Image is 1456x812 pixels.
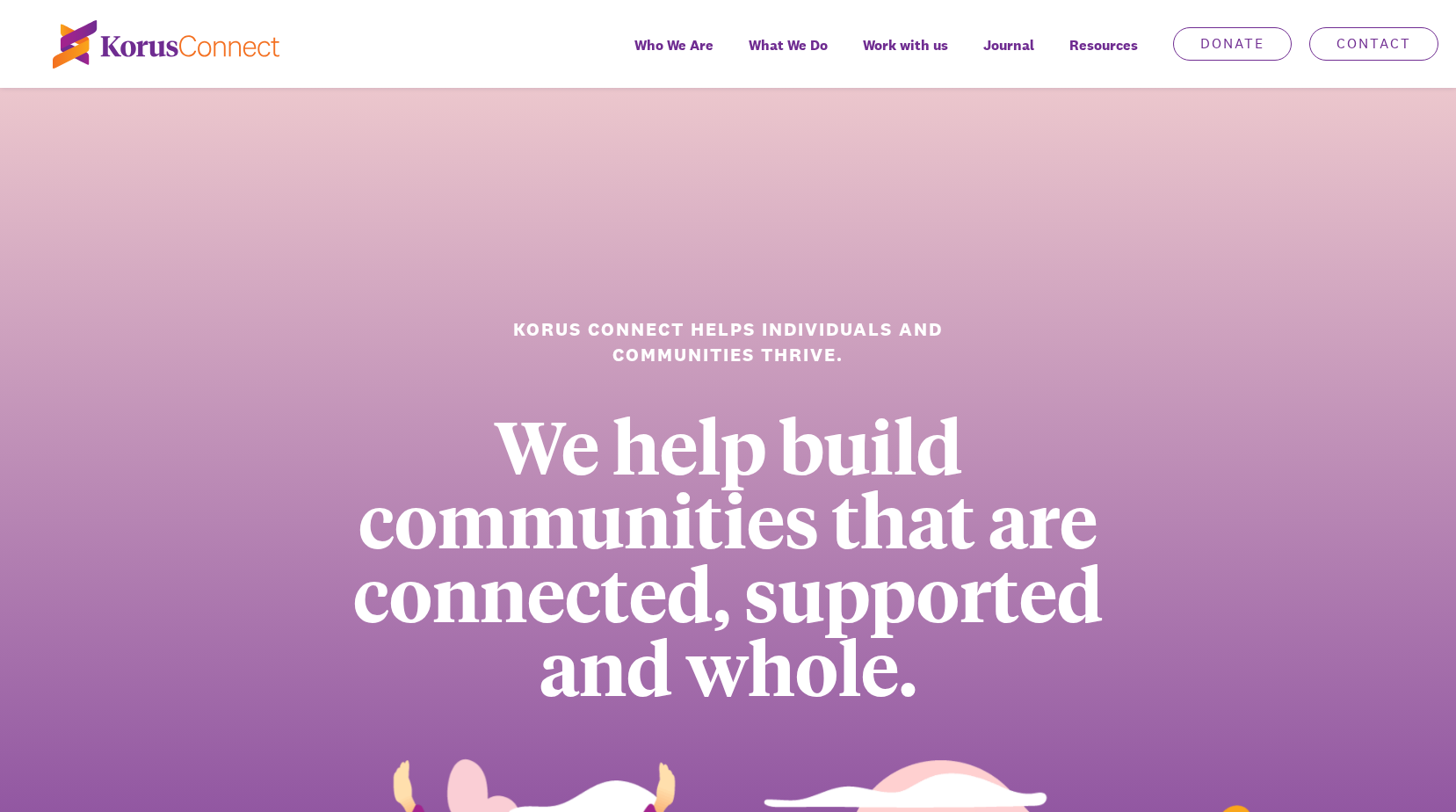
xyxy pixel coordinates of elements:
a: Work with us [845,25,966,88]
span: What We Do [749,33,828,58]
h1: Korus Connect helps individuals and communities thrive. [445,316,1011,368]
div: Resources [1052,25,1155,88]
div: We help build communities that are connected, supported and whole. [296,408,1160,703]
img: korus-connect%2Fc5177985-88d5-491d-9cd7-4a1febad1357_logo.svg [53,20,279,69]
span: Who We Are [634,33,714,58]
span: Work with us [863,33,948,58]
a: Contact [1309,27,1438,61]
a: What We Do [731,25,845,88]
a: Journal [966,25,1052,88]
span: Journal [983,33,1034,58]
a: Who We Are [617,25,731,88]
a: Donate [1173,27,1292,61]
